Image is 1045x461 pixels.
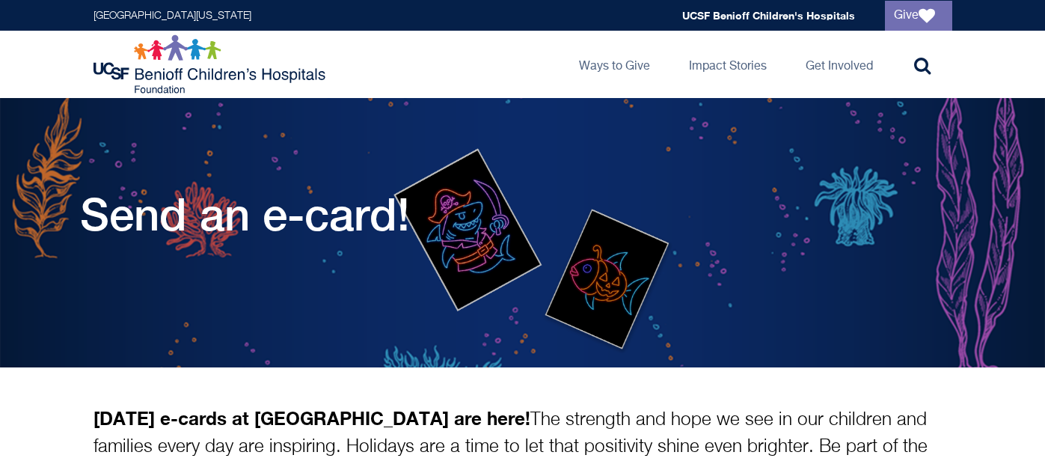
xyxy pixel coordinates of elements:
a: Impact Stories [677,31,779,98]
a: Ways to Give [567,31,662,98]
strong: [DATE] e-cards at [GEOGRAPHIC_DATA] are here! [94,407,530,429]
a: [GEOGRAPHIC_DATA][US_STATE] [94,10,251,21]
a: Give [885,1,952,31]
a: Get Involved [794,31,885,98]
h1: Send an e-card! [80,188,410,240]
img: Logo for UCSF Benioff Children's Hospitals Foundation [94,34,329,94]
a: UCSF Benioff Children's Hospitals [682,9,855,22]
